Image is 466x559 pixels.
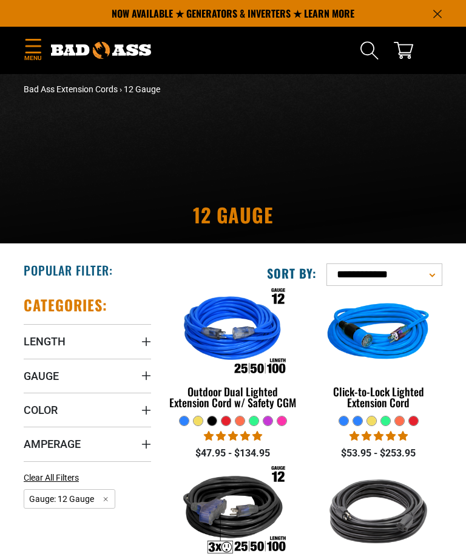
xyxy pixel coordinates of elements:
[24,36,42,65] summary: Menu
[24,84,118,94] a: Bad Ass Extension Cords
[314,276,443,391] img: blue
[24,437,81,451] span: Amperage
[169,386,297,408] div: Outdoor Dual Lighted Extension Cord w/ Safety CGM
[24,489,115,509] span: Gauge: 12 Gauge
[24,262,113,278] h2: Popular Filter:
[24,296,107,314] h2: Categories:
[24,369,59,383] span: Gauge
[124,84,160,94] span: 12 Gauge
[24,359,151,393] summary: Gauge
[24,324,151,358] summary: Length
[315,446,442,461] div: $53.95 - $253.95
[204,430,262,442] span: 4.81 stars
[349,430,408,442] span: 4.87 stars
[315,296,442,415] a: blue Click-to-Lock Lighted Extension Cord
[24,427,151,461] summary: Amperage
[24,393,151,427] summary: Color
[24,334,66,348] span: Length
[360,41,379,60] summary: Search
[169,296,297,415] a: Outdoor Dual Lighted Extension Cord w/ Safety CGM Outdoor Dual Lighted Extension Cord w/ Safety CGM
[51,42,151,59] img: Bad Ass Extension Cords
[24,83,442,96] nav: breadcrumbs
[169,446,297,461] div: $47.95 - $134.95
[267,265,317,281] label: Sort by:
[24,53,42,63] span: Menu
[169,276,297,391] img: Outdoor Dual Lighted Extension Cord w/ Safety CGM
[120,84,122,94] span: ›
[24,205,442,225] h1: 12 Gauge
[315,386,442,408] div: Click-to-Lock Lighted Extension Cord
[24,473,79,483] span: Clear All Filters
[24,403,58,417] span: Color
[24,472,84,484] a: Clear All Filters
[24,493,115,504] a: Gauge: 12 Gauge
